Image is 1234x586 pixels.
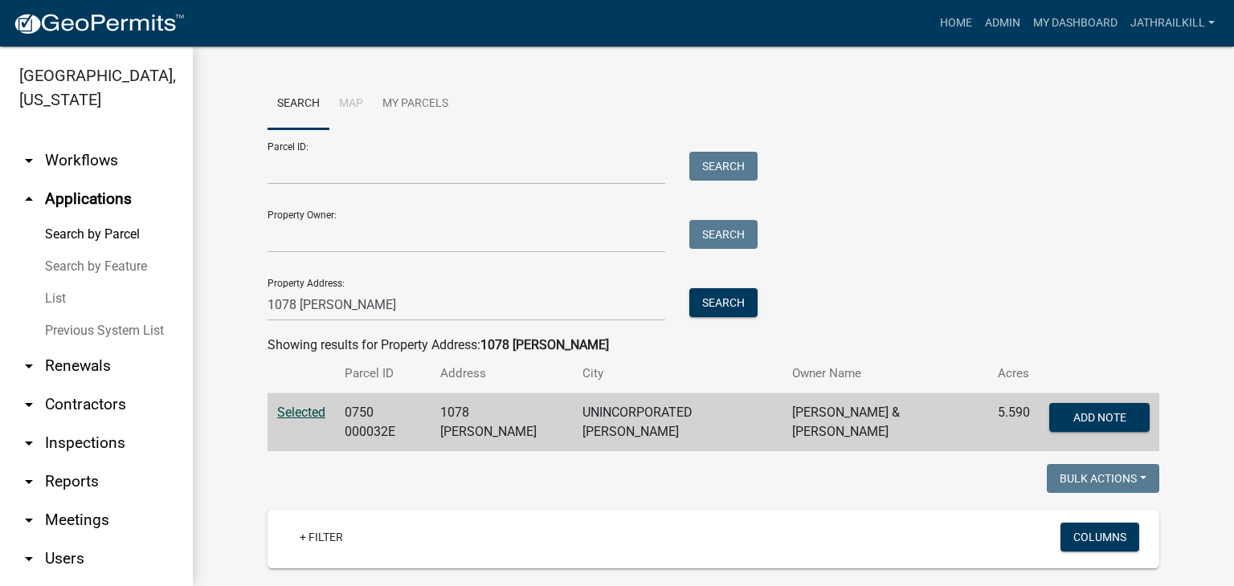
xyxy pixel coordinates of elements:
a: My Parcels [373,79,458,130]
td: UNINCORPORATED [PERSON_NAME] [573,393,782,452]
td: 5.590 [988,393,1040,452]
i: arrow_drop_down [19,472,39,491]
i: arrow_drop_up [19,189,39,209]
i: arrow_drop_down [19,356,39,376]
th: Acres [988,355,1040,393]
button: Search [689,152,758,181]
button: Columns [1060,523,1139,551]
th: Address [431,355,572,393]
th: City [573,355,782,393]
button: Add Note [1049,403,1150,432]
td: 1078 [PERSON_NAME] [431,393,572,452]
td: 0750 000032E [335,393,431,452]
a: + Filter [287,523,356,551]
i: arrow_drop_down [19,433,39,453]
strong: 1078 [PERSON_NAME] [480,337,609,352]
i: arrow_drop_down [19,549,39,568]
a: Home [934,8,979,39]
i: arrow_drop_down [19,395,39,414]
button: Bulk Actions [1047,464,1159,493]
div: Showing results for Property Address: [268,336,1159,355]
button: Search [689,220,758,249]
span: Add Note [1073,411,1126,424]
i: arrow_drop_down [19,151,39,170]
a: Search [268,79,329,130]
i: arrow_drop_down [19,511,39,530]
a: Selected [277,405,325,420]
a: Admin [979,8,1027,39]
a: My Dashboard [1027,8,1124,39]
td: [PERSON_NAME] & [PERSON_NAME] [782,393,988,452]
th: Owner Name [782,355,988,393]
th: Parcel ID [335,355,431,393]
a: Jathrailkill [1124,8,1221,39]
button: Search [689,288,758,317]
